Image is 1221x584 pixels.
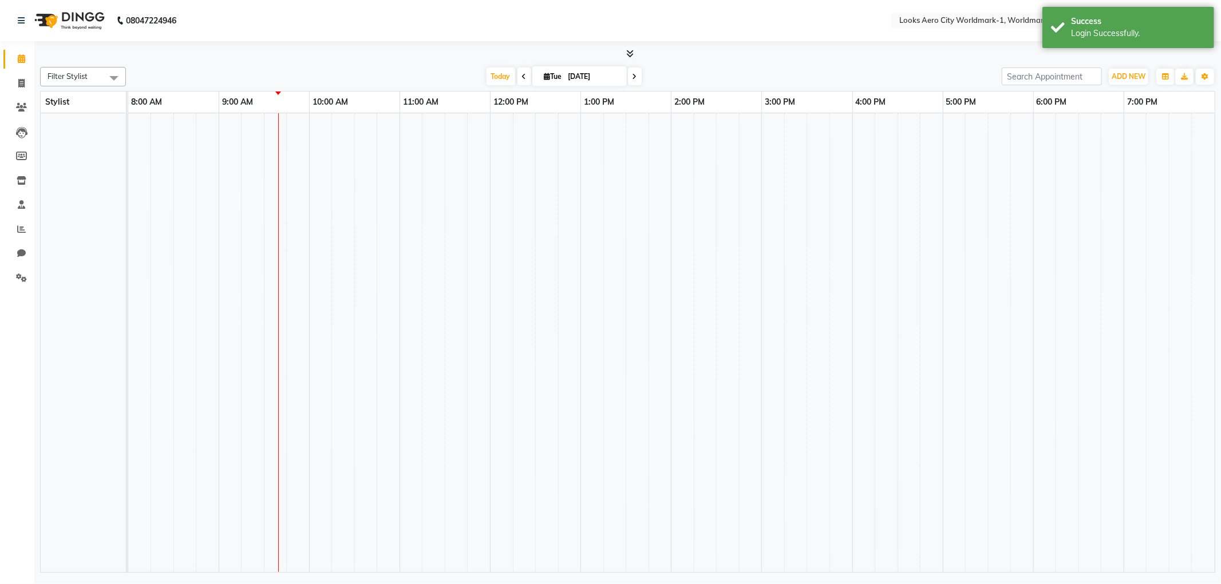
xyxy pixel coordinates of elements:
a: 9:00 AM [219,94,256,110]
input: Search Appointment [1002,67,1102,85]
div: Login Successfully. [1071,27,1206,39]
div: Success [1071,15,1206,27]
input: 2025-09-02 [565,68,622,85]
a: 4:00 PM [853,94,889,110]
span: Tue [542,72,565,81]
a: 3:00 PM [762,94,798,110]
a: 6:00 PM [1034,94,1070,110]
a: 12:00 PM [491,94,531,110]
button: ADD NEW [1109,69,1148,85]
span: Stylist [45,97,69,107]
a: 11:00 AM [400,94,441,110]
a: 10:00 AM [310,94,351,110]
a: 2:00 PM [671,94,708,110]
a: 5:00 PM [943,94,979,110]
b: 08047224946 [126,5,176,37]
img: logo [29,5,108,37]
span: Today [487,67,515,85]
a: 8:00 AM [128,94,165,110]
span: ADD NEW [1112,72,1145,81]
a: 7:00 PM [1124,94,1160,110]
span: Filter Stylist [48,71,88,81]
a: 1:00 PM [581,94,617,110]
